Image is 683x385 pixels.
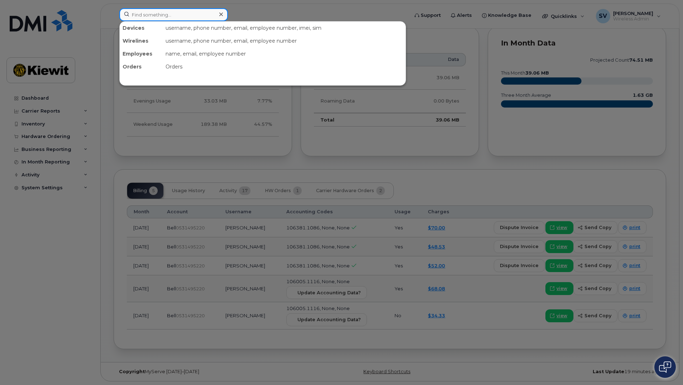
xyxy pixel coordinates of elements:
[659,361,671,373] img: Open chat
[163,34,406,47] div: username, phone number, email, employee number
[120,22,163,34] div: Devices
[119,8,228,21] input: Find something...
[163,47,406,60] div: name, email, employee number
[163,22,406,34] div: username, phone number, email, employee number, imei, sim
[120,34,163,47] div: Wirelines
[163,60,406,73] div: Orders
[120,60,163,73] div: Orders
[120,47,163,60] div: Employees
